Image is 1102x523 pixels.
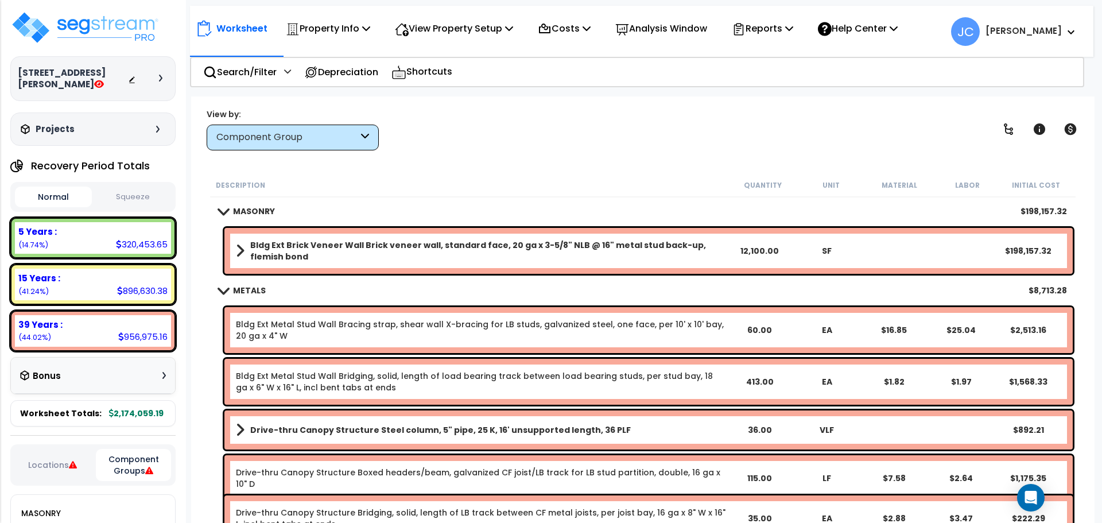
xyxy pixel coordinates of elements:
div: $1.82 [861,376,927,388]
a: Assembly Title [236,422,725,438]
small: 14.739876976394557% [18,240,48,250]
div: $892.21 [995,424,1061,436]
p: View Property Setup [395,21,513,36]
div: VLF [794,424,860,436]
div: $25.04 [928,324,994,336]
span: JC [951,17,980,46]
small: Quantity [744,181,782,190]
img: logo_pro_r.png [10,10,160,45]
div: EA [794,376,860,388]
div: 413.00 [727,376,793,388]
div: $1.97 [928,376,994,388]
div: SF [794,245,860,257]
p: Reports [732,21,793,36]
b: Drive-thru Canopy Structure Steel column, 5" pipe, 25 K, 16' unsupported length, 36 PLF [250,424,631,436]
div: MASONRY [18,506,61,520]
div: $8,713.28 [1029,285,1067,296]
div: $1,175.35 [995,472,1061,484]
h3: Projects [36,123,75,135]
p: Search/Filter [203,64,277,80]
small: Initial Cost [1012,181,1060,190]
div: $2,513.16 [995,324,1061,336]
p: Analysis Window [615,21,707,36]
div: $2.64 [928,472,994,484]
small: 44.01789815115383% [18,332,51,342]
div: LF [794,472,860,484]
div: 60.00 [727,324,793,336]
a: Individual Item [236,467,725,490]
small: 41.24222487245161% [18,286,49,296]
div: $7.58 [861,472,927,484]
h3: Bonus [33,371,61,381]
button: Locations [15,459,90,471]
p: Costs [538,21,591,36]
b: 2,174,059.19 [109,408,164,419]
button: Normal [15,187,92,207]
b: 5 Years : [18,226,57,238]
a: Individual Item [236,319,725,342]
p: Help Center [818,21,898,36]
div: $198,157.32 [1020,206,1067,217]
button: Component Groups [96,449,171,481]
b: [PERSON_NAME] [985,25,1062,37]
div: $198,157.32 [995,245,1061,257]
small: Labor [955,181,980,190]
div: Open Intercom Messenger [1017,484,1045,512]
p: Worksheet [216,21,267,36]
div: Component Group [216,131,358,144]
button: Squeeze [95,187,172,207]
div: 36.00 [727,424,793,436]
small: Description [216,181,265,190]
div: 896,630.38 [117,285,168,297]
div: $1,568.33 [995,376,1061,388]
small: Material [882,181,917,190]
p: Property Info [286,21,370,36]
b: 39 Years : [18,319,63,331]
div: 115.00 [727,472,793,484]
div: Depreciation [298,59,385,86]
a: Assembly Title [236,239,725,262]
small: Unit [822,181,840,190]
div: 956,975.16 [118,331,168,343]
div: View by: [207,109,379,120]
h4: Recovery Period Totals [31,160,150,172]
a: Individual Item [236,370,725,393]
span: Worksheet Totals: [20,408,102,419]
b: MASONRY [233,206,275,217]
p: Shortcuts [391,64,452,80]
p: Depreciation [304,64,378,80]
h3: [STREET_ADDRESS][PERSON_NAME] [18,67,128,90]
div: 320,453.65 [116,238,168,250]
div: EA [794,324,860,336]
b: METALS [233,285,266,296]
div: Shortcuts [385,58,459,86]
b: Bldg Ext Brick Veneer Wall Brick veneer wall, standard face, 20 ga x 3-5/8" NLB @ 16" metal stud ... [250,239,725,262]
b: 15 Years : [18,272,60,284]
div: $16.85 [861,324,927,336]
div: 12,100.00 [727,245,793,257]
